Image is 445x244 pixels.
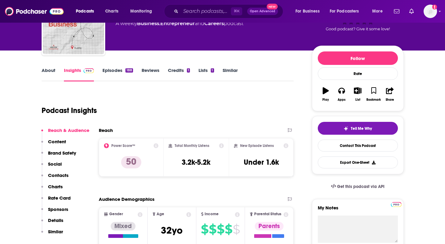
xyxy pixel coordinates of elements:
p: Rate Card [48,195,71,201]
img: Podchaser Pro [83,68,94,73]
a: Credits1 [168,67,190,81]
p: Sponsors [48,206,68,212]
h2: Total Monthly Listens [175,144,209,148]
div: Share [386,98,394,102]
div: Parents [255,222,284,231]
a: Reviews [142,67,159,81]
span: Income [205,212,219,216]
div: Rate [318,67,398,80]
button: Brand Safety [41,150,76,161]
span: 32 yo [161,224,183,236]
span: Good podcast? Give it some love! [326,27,390,31]
button: open menu [326,6,368,16]
p: Reach & Audience [48,127,89,133]
span: $ [209,224,216,234]
button: Contacts [41,172,69,184]
span: Age [157,212,164,216]
span: Gender [109,212,123,216]
button: Show profile menu [424,5,437,18]
span: For Podcasters [330,7,359,16]
span: Monitoring [130,7,152,16]
div: A weekly podcast [116,20,243,27]
span: $ [201,224,208,234]
button: Sponsors [41,206,68,218]
span: $ [217,224,224,234]
div: Play [322,98,329,102]
button: Share [382,83,398,105]
div: List [355,98,360,102]
span: $ [233,224,240,234]
a: Show notifications dropdown [407,6,416,17]
button: Charts [41,184,63,195]
button: Similar [41,229,63,240]
button: Bookmark [366,83,382,105]
h2: Reach [99,127,113,133]
img: Podchaser - Follow, Share and Rate Podcasts [5,6,64,17]
button: Apps [334,83,350,105]
p: Content [48,139,66,145]
a: Charts [101,6,122,16]
a: Contact This Podcast [318,140,398,152]
p: Details [48,217,63,223]
a: About [42,67,55,81]
a: Lists1 [198,67,214,81]
p: Social [48,161,62,167]
button: Social [41,161,62,172]
span: Podcasts [76,7,94,16]
a: Entrepreneur [160,21,195,26]
h2: New Episode Listens [240,144,274,148]
label: My Notes [318,205,398,216]
span: For Business [295,7,320,16]
span: Charts [105,7,118,16]
a: Similar [223,67,238,81]
button: Play [318,83,334,105]
a: InsightsPodchaser Pro [64,67,94,81]
div: Search podcasts, credits, & more... [170,4,289,18]
p: Contacts [48,172,69,178]
a: Get this podcast via API [326,179,390,194]
span: and [195,21,204,26]
div: Apps [338,98,346,102]
span: New [267,4,278,9]
span: Get this podcast via API [337,184,384,189]
div: 188 [125,68,133,73]
button: tell me why sparkleTell Me Why [318,122,398,135]
h3: Under 1.6k [244,158,279,167]
span: , [159,21,160,26]
button: List [350,83,365,105]
span: Open Advanced [250,10,275,13]
svg: Add a profile image [432,5,437,9]
a: Episodes188 [102,67,133,81]
button: open menu [291,6,327,16]
button: open menu [368,6,390,16]
button: Details [41,217,63,229]
button: open menu [72,6,102,16]
input: Search podcasts, credits, & more... [181,6,231,16]
div: 1 [187,68,190,73]
a: Show notifications dropdown [391,6,402,17]
a: Pro website [391,201,402,207]
h2: Audience Demographics [99,196,154,202]
span: $ [225,224,232,234]
img: tell me why sparkle [343,126,348,131]
h2: Power Score™ [111,144,135,148]
span: Parental Status [254,212,281,216]
button: Export One-Sheet [318,156,398,168]
h1: Podcast Insights [42,106,97,115]
p: 50 [121,156,141,168]
a: Careers [204,21,224,26]
button: Reach & Audience [41,127,89,139]
div: 1 [211,68,214,73]
a: Business [137,21,159,26]
button: open menu [126,6,160,16]
img: Podchaser Pro [391,202,402,207]
span: More [372,7,383,16]
button: Rate Card [41,195,71,206]
button: Content [41,139,66,150]
p: Similar [48,229,63,235]
div: Mixed [111,222,135,231]
span: Logged in as TrevorC [424,5,437,18]
button: Follow [318,51,398,65]
p: Brand Safety [48,150,76,156]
